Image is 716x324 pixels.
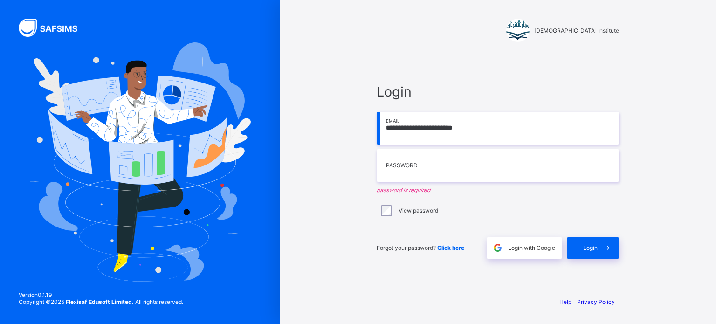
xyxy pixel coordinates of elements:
[377,83,619,100] span: Login
[66,298,134,305] strong: Flexisaf Edusoft Limited.
[377,244,464,251] span: Forgot your password?
[508,244,555,251] span: Login with Google
[492,242,503,253] img: google.396cfc9801f0270233282035f929180a.svg
[399,207,438,214] label: View password
[577,298,615,305] a: Privacy Policy
[534,27,619,34] span: [DEMOGRAPHIC_DATA] Institute
[559,298,571,305] a: Help
[19,291,183,298] span: Version 0.1.19
[437,244,464,251] a: Click here
[19,19,89,37] img: SAFSIMS Logo
[29,42,251,281] img: Hero Image
[583,244,598,251] span: Login
[19,298,183,305] span: Copyright © 2025 All rights reserved.
[377,186,619,193] em: password is required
